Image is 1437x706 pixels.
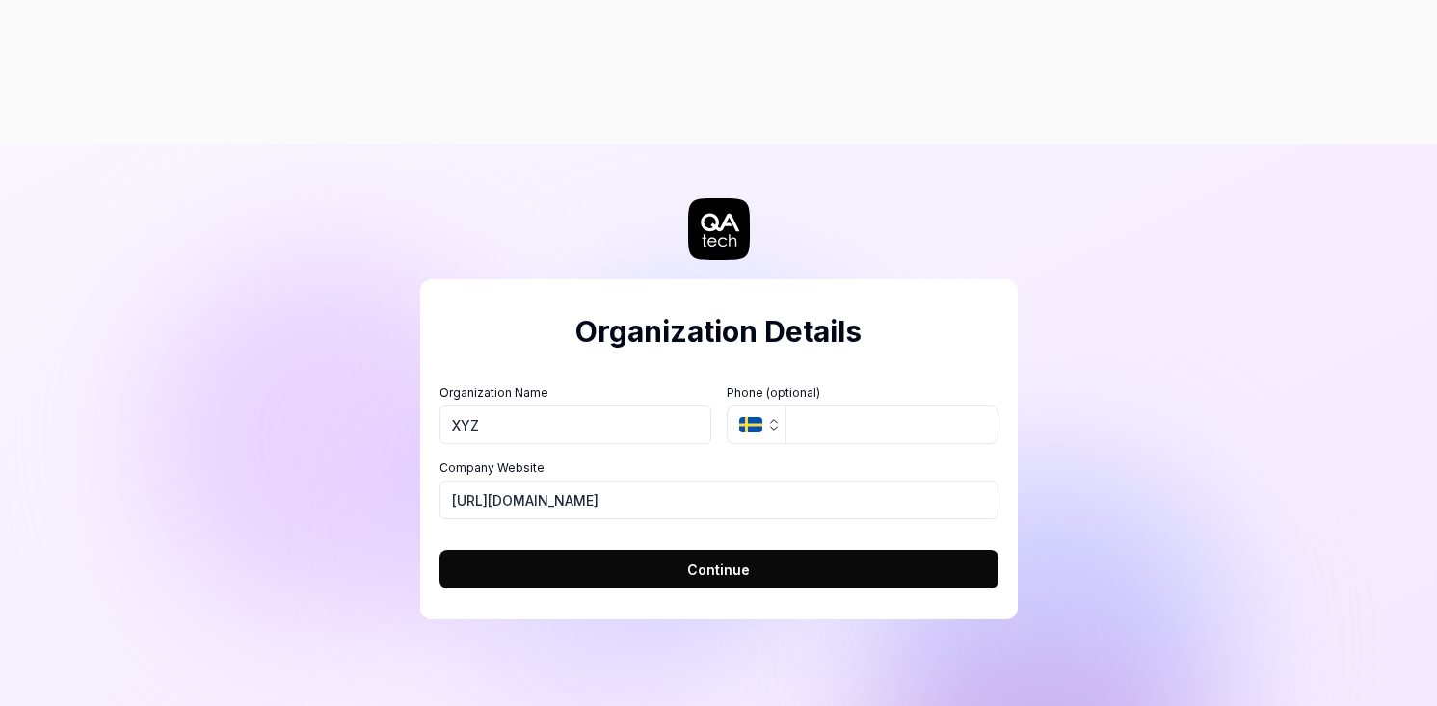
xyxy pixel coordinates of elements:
[439,481,998,519] input: https://
[727,384,998,402] label: Phone (optional)
[439,550,998,588] button: Continue
[687,560,750,580] span: Continue
[439,310,998,353] h2: Organization Details
[439,459,998,477] label: Company Website
[439,384,711,402] label: Organization Name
